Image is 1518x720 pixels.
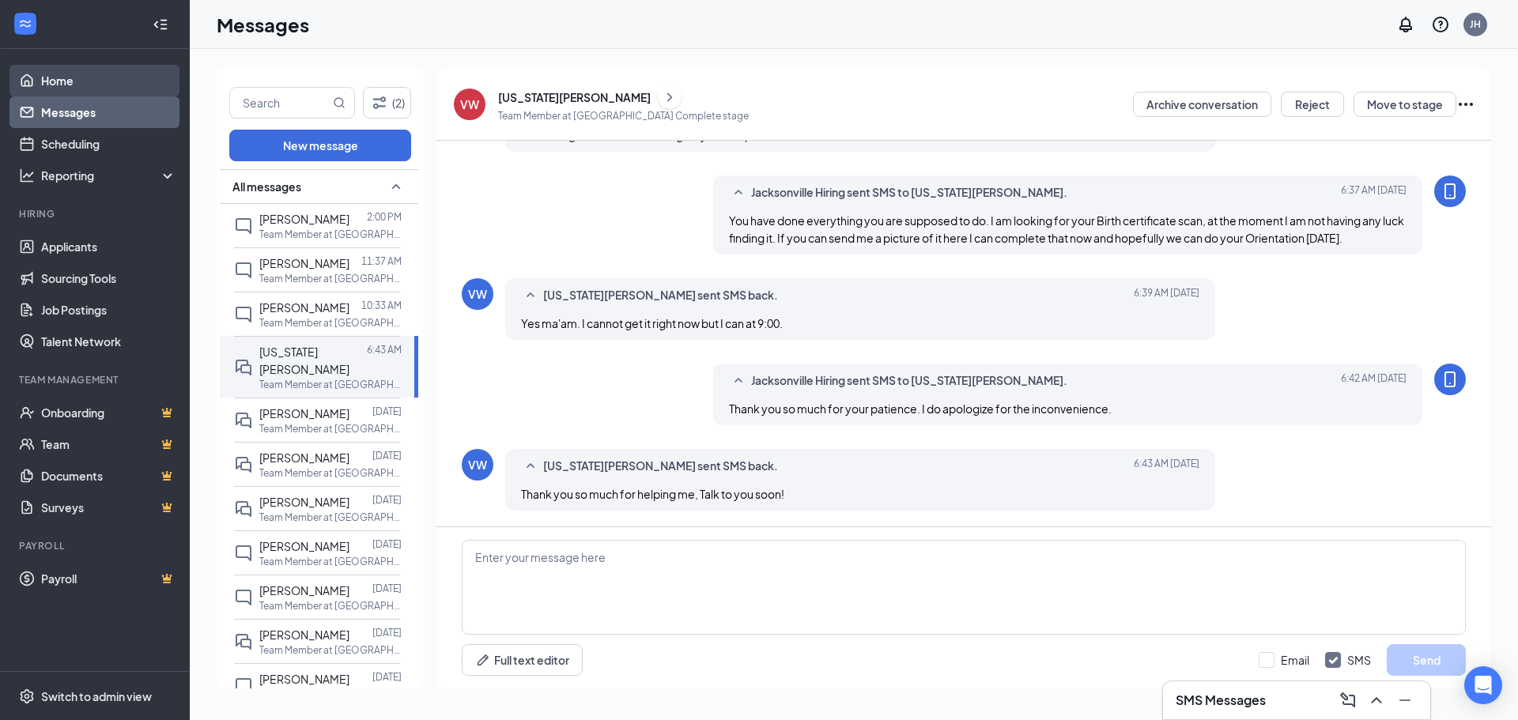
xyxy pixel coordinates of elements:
[361,299,402,312] p: 10:33 AM
[259,599,402,613] p: Team Member at [GEOGRAPHIC_DATA]
[259,316,402,330] p: Team Member at [GEOGRAPHIC_DATA]
[729,183,748,202] svg: SmallChevronUp
[729,371,748,390] svg: SmallChevronUp
[372,582,402,595] p: [DATE]
[367,210,402,224] p: 2:00 PM
[372,493,402,507] p: [DATE]
[259,300,349,315] span: [PERSON_NAME]
[1431,15,1450,34] svg: QuestionInfo
[361,254,402,268] p: 11:37 AM
[462,644,583,676] button: Full text editorPen
[229,130,411,161] button: New message
[234,217,253,236] svg: ChatInactive
[41,397,176,428] a: OnboardingCrown
[41,231,176,262] a: Applicants
[372,626,402,639] p: [DATE]
[259,256,349,270] span: [PERSON_NAME]
[234,261,253,280] svg: ChatInactive
[234,358,253,377] svg: DoubleChat
[19,539,173,552] div: Payroll
[1354,92,1456,117] button: Move to stage
[363,87,411,119] button: Filter (2)
[1364,688,1389,713] button: ChevronUp
[259,272,402,285] p: Team Member at [GEOGRAPHIC_DATA]
[19,373,173,386] div: Team Management
[19,207,173,221] div: Hiring
[1395,691,1414,710] svg: Minimize
[521,487,784,501] span: Thank you so much for helping me, Talk to you soon!
[41,65,176,96] a: Home
[41,563,176,594] a: PayrollCrown
[1470,17,1481,31] div: JH
[234,544,253,563] svg: ChatInactive
[1134,286,1199,305] span: [DATE] 6:39 AM
[372,537,402,551] p: [DATE]
[41,492,176,523] a: SurveysCrown
[387,177,406,196] svg: SmallChevronUp
[19,168,35,183] svg: Analysis
[259,555,402,568] p: Team Member at [GEOGRAPHIC_DATA]
[234,588,253,607] svg: ChatInactive
[259,628,349,642] span: [PERSON_NAME]
[259,450,349,465] span: [PERSON_NAME]
[1335,688,1361,713] button: ComposeMessage
[1134,457,1199,476] span: [DATE] 6:43 AM
[729,213,1404,245] span: You have done everything you are supposed to do. I am looking for your Birth certificate scan, at...
[259,422,402,435] p: Team Member at [GEOGRAPHIC_DATA]
[662,88,678,107] svg: ChevronRight
[234,677,253,695] svg: ChatInactive
[41,96,176,128] a: Messages
[460,96,479,112] div: VW
[41,688,152,704] div: Switch to admin view
[234,632,253,651] svg: DoubleChat
[41,128,176,160] a: Scheduling
[543,457,778,476] span: [US_STATE][PERSON_NAME] sent SMS back.
[751,183,1067,202] span: Jacksonville Hiring sent SMS to [US_STATE][PERSON_NAME].
[1281,92,1344,117] button: Reject
[729,401,1112,416] span: Thank you so much for your patience. I do apologize for the inconvenience.
[498,109,749,123] p: Team Member at [GEOGRAPHIC_DATA] Complete stage
[153,17,168,32] svg: Collapse
[41,168,177,183] div: Reporting
[521,316,783,330] span: Yes ma'am. I cannot get it right now but I can at 9:00.
[1367,691,1386,710] svg: ChevronUp
[367,343,402,356] p: 6:43 AM
[259,688,402,701] p: Team Member at [GEOGRAPHIC_DATA]
[259,228,402,241] p: Team Member at [GEOGRAPHIC_DATA]
[230,88,330,118] input: Search
[41,262,176,294] a: Sourcing Tools
[259,539,349,553] span: [PERSON_NAME]
[475,652,491,668] svg: Pen
[259,511,402,524] p: Team Member at [GEOGRAPHIC_DATA]
[259,643,402,657] p: Team Member at [GEOGRAPHIC_DATA]
[259,345,349,376] span: [US_STATE][PERSON_NAME]
[1456,95,1475,114] svg: Ellipses
[333,96,346,109] svg: MagnifyingGlass
[234,411,253,430] svg: DoubleChat
[234,305,253,324] svg: ChatInactive
[19,688,35,704] svg: Settings
[521,457,540,476] svg: SmallChevronUp
[41,294,176,326] a: Job Postings
[1387,644,1466,676] button: Send
[259,406,349,420] span: [PERSON_NAME]
[521,286,540,305] svg: SmallChevronUp
[232,179,301,194] span: All messages
[1441,370,1459,389] svg: MobileSms
[543,286,778,305] span: [US_STATE][PERSON_NAME] sent SMS back.
[259,212,349,226] span: [PERSON_NAME]
[1464,666,1502,704] div: Open Intercom Messenger
[1341,183,1407,202] span: [DATE] 6:37 AM
[370,93,389,112] svg: Filter
[372,449,402,462] p: [DATE]
[1396,15,1415,34] svg: Notifications
[259,495,349,509] span: [PERSON_NAME]
[658,85,682,109] button: ChevronRight
[372,405,402,418] p: [DATE]
[468,286,487,302] div: VW
[468,457,487,473] div: VW
[259,466,402,480] p: Team Member at [GEOGRAPHIC_DATA]
[234,499,253,518] svg: DoubleChat
[259,583,349,597] span: [PERSON_NAME]
[1176,692,1266,709] h3: SMS Messages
